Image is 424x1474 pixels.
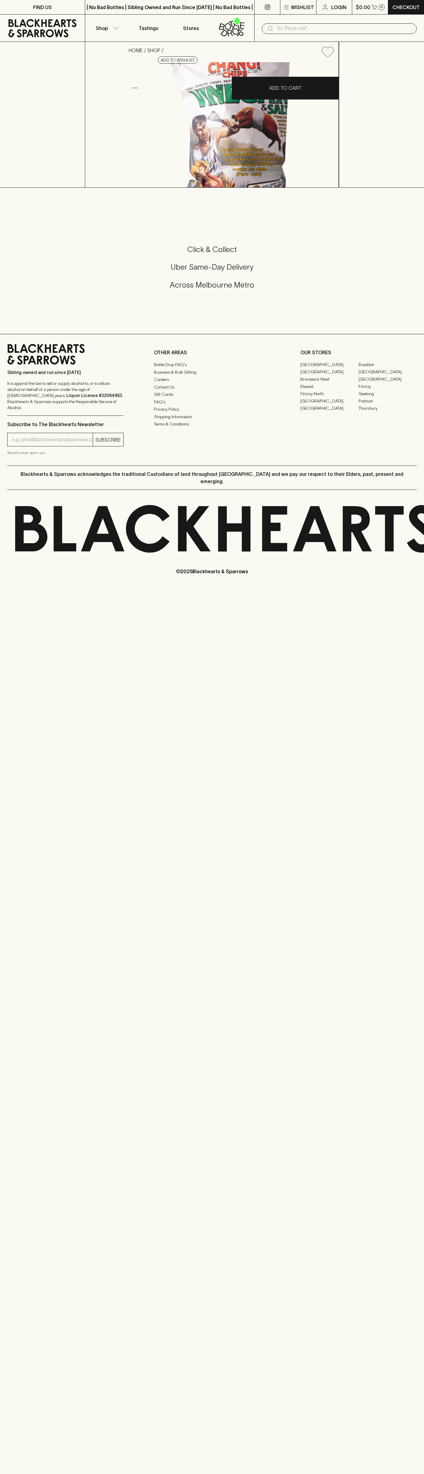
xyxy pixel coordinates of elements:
[359,405,417,412] a: Thornbury
[331,4,346,11] p: Login
[12,470,412,485] p: Blackhearts & Sparrows acknowledges the traditional Custodians of land throughout [GEOGRAPHIC_DAT...
[33,4,52,11] p: FIND US
[291,4,314,11] p: Wishlist
[300,368,359,375] a: [GEOGRAPHIC_DATA]
[356,4,370,11] p: $0.00
[392,4,420,11] p: Checkout
[300,397,359,405] a: [GEOGRAPHIC_DATA]
[95,436,121,443] p: SUBSCRIBE
[7,450,124,456] p: We will never spam you
[154,391,270,398] a: Gift Cards
[170,15,212,42] a: Stores
[85,15,128,42] button: Shop
[380,5,383,9] p: 0
[96,25,108,32] p: Shop
[7,421,124,428] p: Subscribe to The Blackhearts Newsletter
[154,361,270,368] a: Bottle Drop FAQ's
[7,380,124,411] p: It is against the law to sell or supply alcohol to, or to obtain alcohol on behalf of a person un...
[319,44,336,60] button: Add to wishlist
[154,421,270,428] a: Terms & Conditions
[7,220,417,322] div: Call to action block
[7,244,417,254] h5: Click & Collect
[129,48,143,53] a: HOME
[359,390,417,397] a: Geelong
[183,25,199,32] p: Stores
[154,398,270,406] a: FAQ's
[154,383,270,391] a: Contact Us
[66,393,122,398] strong: Liquor License #32064953
[359,368,417,375] a: [GEOGRAPHIC_DATA]
[127,15,170,42] a: Tastings
[359,361,417,368] a: Braddon
[7,369,124,375] p: Sibling owned and run since [DATE]
[147,48,160,53] a: SHOP
[359,397,417,405] a: Prahran
[7,262,417,272] h5: Uber Same-Day Delivery
[154,406,270,413] a: Privacy Policy
[154,368,270,376] a: Business & Bulk Gifting
[300,383,359,390] a: Elwood
[359,383,417,390] a: Fitzroy
[232,77,339,99] button: ADD TO CART
[300,361,359,368] a: [GEOGRAPHIC_DATA]
[12,435,93,445] input: e.g. jane@blackheartsandsparrows.com.au
[300,390,359,397] a: Fitzroy North
[276,24,412,33] input: Try "Pinot noir"
[300,375,359,383] a: Brunswick West
[139,25,158,32] p: Tastings
[269,84,302,92] p: ADD TO CART
[124,62,339,187] img: 37129.png
[154,376,270,383] a: Careers
[300,349,417,356] p: OUR STORES
[7,280,417,290] h5: Across Melbourne Metro
[158,56,198,64] button: Add to wishlist
[300,405,359,412] a: [GEOGRAPHIC_DATA]
[359,375,417,383] a: [GEOGRAPHIC_DATA]
[154,413,270,420] a: Shipping Information
[93,433,123,446] button: SUBSCRIBE
[154,349,270,356] p: OTHER AREAS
